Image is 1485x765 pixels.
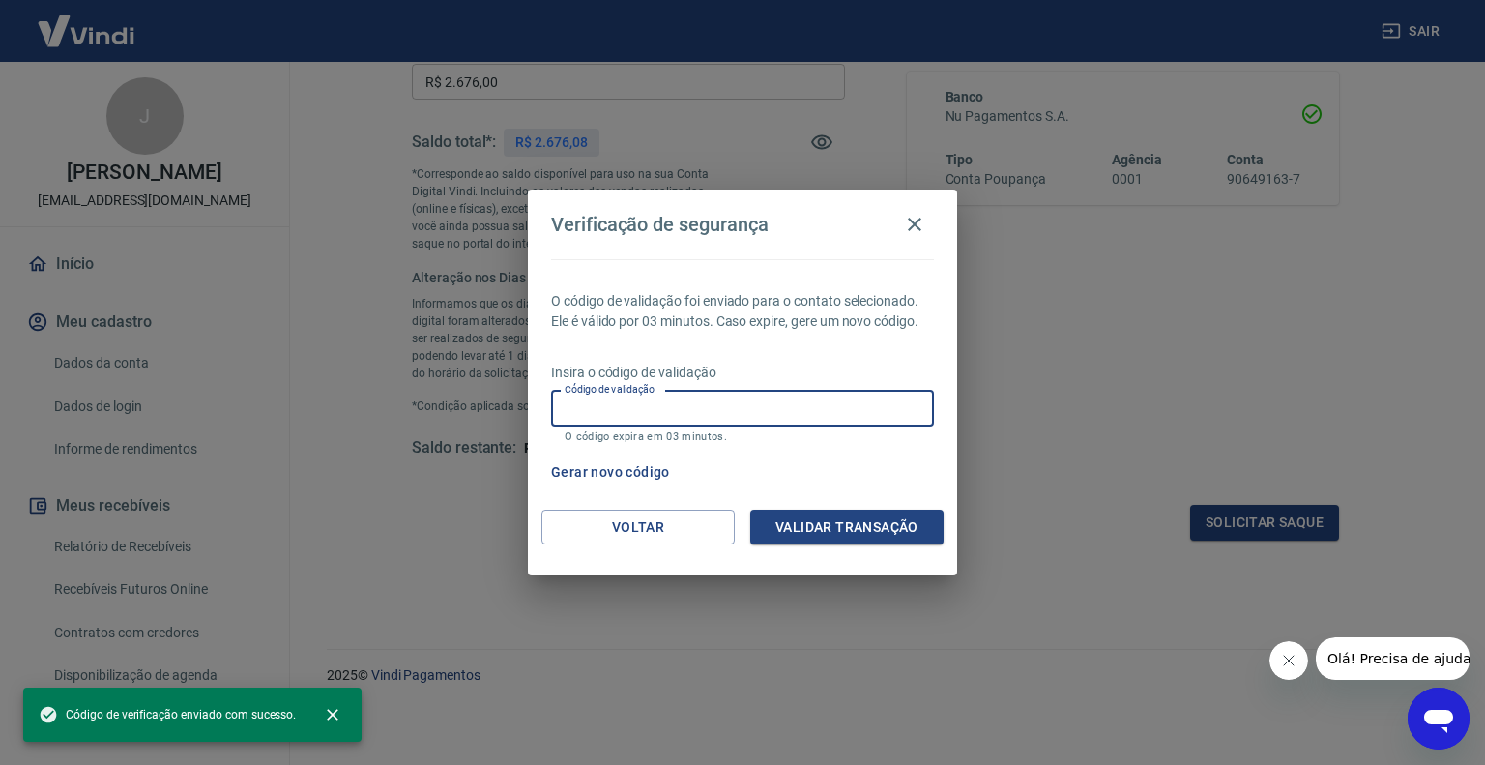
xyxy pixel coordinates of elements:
button: close [311,693,354,736]
button: Voltar [541,510,735,545]
iframe: Botão para abrir a janela de mensagens [1408,688,1470,750]
span: Código de verificação enviado com sucesso. [39,705,296,724]
button: Validar transação [750,510,944,545]
button: Gerar novo código [543,455,678,490]
label: Código de validação [565,382,655,397]
p: O código de validação foi enviado para o contato selecionado. Ele é válido por 03 minutos. Caso e... [551,291,934,332]
iframe: Fechar mensagem [1269,641,1308,680]
p: O código expira em 03 minutos. [565,430,920,443]
p: Insira o código de validação [551,363,934,383]
span: Olá! Precisa de ajuda? [12,14,162,29]
iframe: Mensagem da empresa [1316,637,1470,680]
h4: Verificação de segurança [551,213,769,236]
